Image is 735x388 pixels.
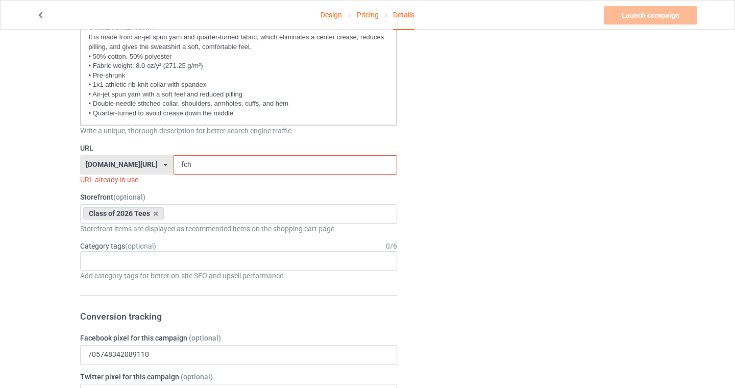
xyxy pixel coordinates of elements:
span: (optional) [113,193,145,201]
p: • 50% cotton, 50% polyester [89,52,389,62]
p: • Double-needle stitched collar, shoulders, armholes, cuffs, and hem [89,99,389,109]
span: (optional) [125,242,156,250]
span: (optional) [181,373,213,381]
p: • Pre-shrunk [89,71,389,81]
label: Storefront [80,192,398,202]
div: Class of 2026 Tees [83,207,164,220]
div: Details [393,1,414,30]
a: Pricing [357,1,379,29]
div: 0 / 6 [386,241,397,251]
div: Add category tags for better on-site SEO and upsell performance. [80,271,398,281]
h3: Conversion tracking [80,310,398,322]
p: It is made from air-jet spun yarn and quarter-turned fabric, which eliminates a center crease, re... [89,33,389,52]
div: URL already in use [80,175,398,185]
div: Storefront items are displayed as recommended items on the shopping cart page. [80,224,398,234]
p: • 1x1 athletic rib-knit collar with spandex [89,80,389,90]
p: • Quarter-turned to avoid crease down the middle [89,109,389,118]
label: Twitter pixel for this campaign [80,372,398,382]
p: • Fabric weight: 8.0 oz/y² (271.25 g/m²) [89,61,389,71]
label: Facebook pixel for this campaign [80,333,398,343]
div: Write a unique, thorough description for better search engine traffic. [80,126,398,136]
div: [DOMAIN_NAME][URL] [86,161,158,168]
span: (optional) [189,334,221,342]
p: • Air-jet spun yarn with a soft feel and reduced pilling [89,90,389,100]
a: Design [321,1,342,29]
label: Category tags [80,241,156,251]
label: URL [80,143,398,153]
